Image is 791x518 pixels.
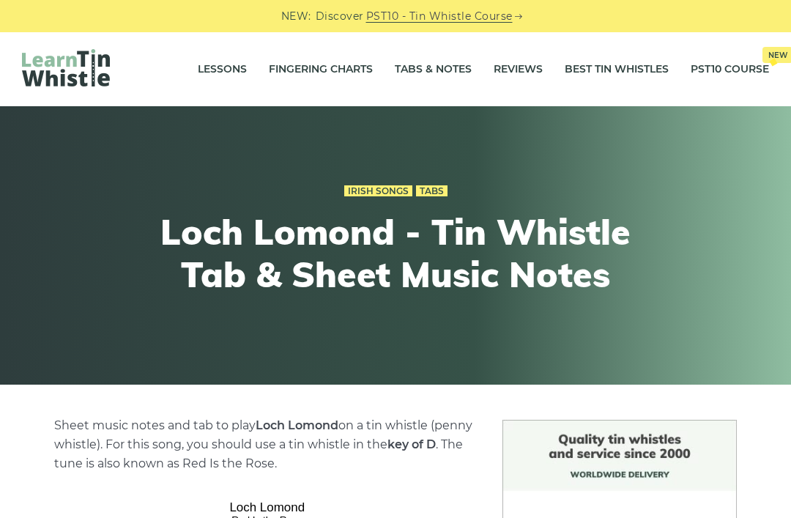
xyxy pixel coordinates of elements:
[395,51,472,88] a: Tabs & Notes
[565,51,669,88] a: Best Tin Whistles
[344,185,412,197] a: Irish Songs
[691,51,769,88] a: PST10 CourseNew
[54,416,481,473] p: Sheet music notes and tab to play on a tin whistle (penny whistle). For this song, you should use...
[387,437,436,451] strong: key of D
[256,418,338,432] strong: Loch Lomond
[269,51,373,88] a: Fingering Charts
[22,49,110,86] img: LearnTinWhistle.com
[198,51,247,88] a: Lessons
[416,185,448,197] a: Tabs
[494,51,543,88] a: Reviews
[126,211,665,295] h1: Loch Lomond - Tin Whistle Tab & Sheet Music Notes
